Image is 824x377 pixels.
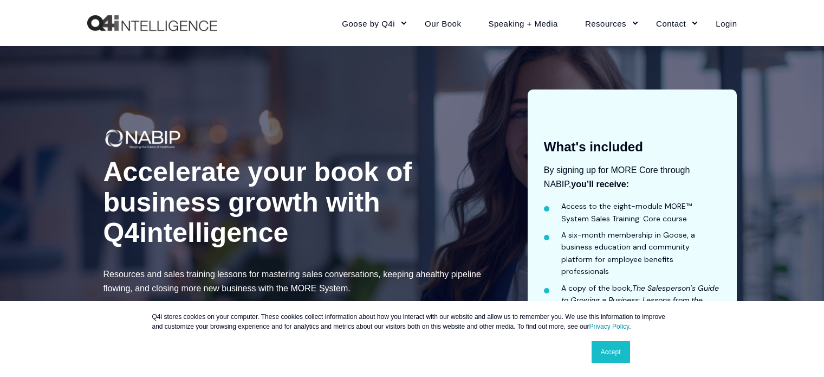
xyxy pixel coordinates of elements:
span: healthy pipeline flowing, and closing more new business with the MORE System. [103,270,481,293]
p: By signing up for MORE Core through NABIP, [544,163,721,191]
li: Access to the eight-module MORE™ System Sales Training: Core course [561,200,721,225]
a: Back to Home [87,15,217,31]
div: Accelerate your book of business growth with Q4intelligence [103,157,501,248]
strong: you’ll receive: [571,180,629,189]
a: Privacy Policy [589,323,629,330]
em: The Salesperson’s Guide to Growing a Business: Lessons from the Benefits and Insurance Industry t... [561,283,719,329]
p: Resources and sales training lessons for mastering sales conversations, keeping a [103,267,501,296]
li: A six-month membership in Goose, a business education and community platform for employee benefit... [561,229,721,278]
li: A copy of the book, [561,282,721,331]
div: What's included [544,142,643,152]
img: NABIP_Logos_Logo 1_White-1 [103,127,183,151]
img: Q4intelligence, LLC logo [87,15,217,31]
p: Q4i stores cookies on your computer. These cookies collect information about how you interact wit... [152,312,672,331]
a: Accept [592,341,630,363]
